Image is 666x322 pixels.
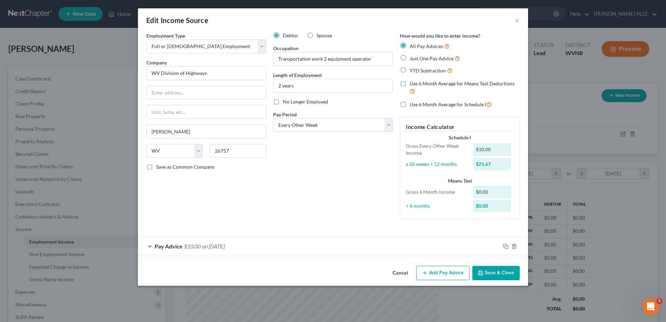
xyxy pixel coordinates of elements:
input: Enter city... [147,125,266,138]
div: Edit Income Source [146,15,208,25]
div: $10.00 [473,143,511,156]
span: Save as Common Company [156,164,215,170]
div: $21.67 [473,158,511,170]
input: Unit, Suite, etc... [147,105,266,118]
span: Pay Advice [155,243,183,250]
iframe: Intercom live chat [642,298,659,315]
span: Use 6 Month Average for Means Test Deductions [410,80,514,86]
span: Employment Type [146,33,185,39]
span: YTD Subtraction [410,68,446,74]
div: $0.00 [473,186,511,198]
span: Use 6 Month Average for Schedule I [410,101,486,107]
span: Company [146,60,167,66]
span: Just One Pay Advice [410,55,454,61]
button: Cancel [387,267,413,281]
input: Search company by name... [146,66,266,80]
span: $10.00 [184,243,201,250]
label: How would you like to enter income? [400,32,480,39]
span: Debtor [283,32,299,38]
input: ex: 2 years [273,79,393,92]
div: x 26 weeks ÷ 12 months [402,161,470,168]
span: Pay Period [273,112,297,117]
button: Save & Close [472,266,520,281]
span: Spouse [317,32,332,38]
div: ÷ 6 months [402,202,470,209]
input: -- [273,52,393,66]
span: No Longer Employed [283,99,328,105]
label: Length of Employment [273,71,322,79]
div: Gross 6 Month Income [402,189,470,195]
div: Means Test [406,177,514,184]
button: Add Pay Advice [416,266,470,281]
div: Gross Every Other Week Income [402,143,470,156]
span: 2 [657,298,662,304]
span: on [DATE] [202,243,225,250]
h5: Income Calculator [406,123,514,131]
button: × [515,16,520,24]
span: All Pay Advices [410,43,443,49]
label: Occupation [273,45,299,52]
div: $0.00 [473,200,511,212]
input: Enter zip... [210,144,266,158]
input: Enter address... [147,86,266,99]
div: Schedule I [406,134,514,141]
